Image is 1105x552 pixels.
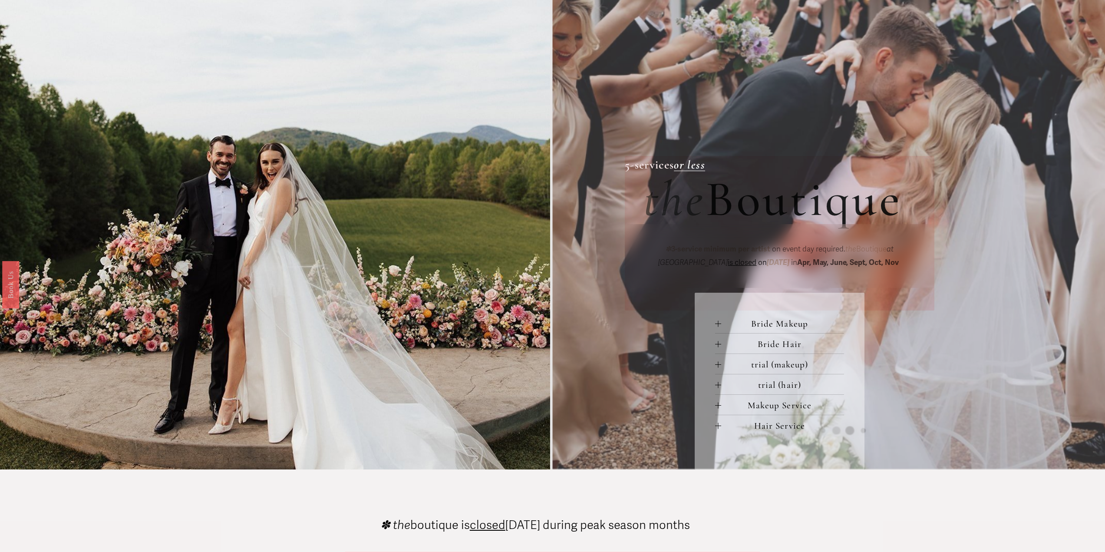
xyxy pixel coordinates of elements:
span: Bride Makeup [721,318,844,329]
button: Bride Hair [715,334,844,354]
strong: Apr, May, June, Sept, Oct, Nov [797,258,899,267]
em: ✽ the [380,518,410,532]
a: or less [674,158,705,172]
span: Makeup Service [721,400,844,411]
button: Bride Makeup [715,313,844,333]
span: Bride Hair [721,339,844,350]
button: Hair Service [715,415,844,435]
button: Makeup Service [715,395,844,415]
em: ✽ [665,245,671,254]
strong: 5-services [625,158,674,172]
span: in [789,258,900,267]
p: on [643,243,916,269]
a: Book Us [2,261,19,308]
span: Boutique [845,245,887,254]
em: the [845,245,856,254]
span: Hair Service [721,420,844,431]
span: closed [470,518,505,532]
button: trial (makeup) [715,354,844,374]
strong: 3-service minimum per artist [671,245,770,254]
button: trial (hair) [715,374,844,394]
em: [DATE] [767,258,789,267]
em: the [643,169,706,229]
span: trial (hair) [721,380,844,390]
span: trial (makeup) [721,359,844,370]
em: at [GEOGRAPHIC_DATA] [658,245,895,267]
span: is closed [728,258,756,267]
p: boutique is [DATE] during peak season months [380,519,690,531]
span: Boutique [706,169,902,229]
span: on event day required. [770,245,845,254]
